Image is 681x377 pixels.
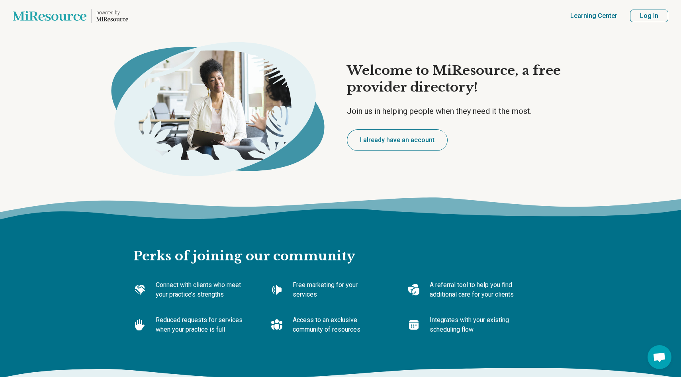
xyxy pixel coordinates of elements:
a: Home page [13,3,128,29]
p: Connect with clients who meet your practice’s strengths [156,280,245,299]
p: Join us in helping people when they need it the most. [347,105,583,117]
h1: Welcome to MiResource, a free provider directory! [347,63,583,96]
p: Reduced requests for services when your practice is full [156,315,245,334]
p: A referral tool to help you find additional care for your clients [430,280,519,299]
p: powered by [96,10,128,16]
p: Access to an exclusive community of resources [293,315,382,334]
div: Open chat [648,345,671,369]
button: I already have an account [347,129,448,151]
h2: Perks of joining our community [133,223,548,265]
button: Log In [630,10,668,22]
p: Free marketing for your services [293,280,382,299]
a: Learning Center [570,11,617,21]
p: Integrates with your existing scheduling flow [430,315,519,334]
